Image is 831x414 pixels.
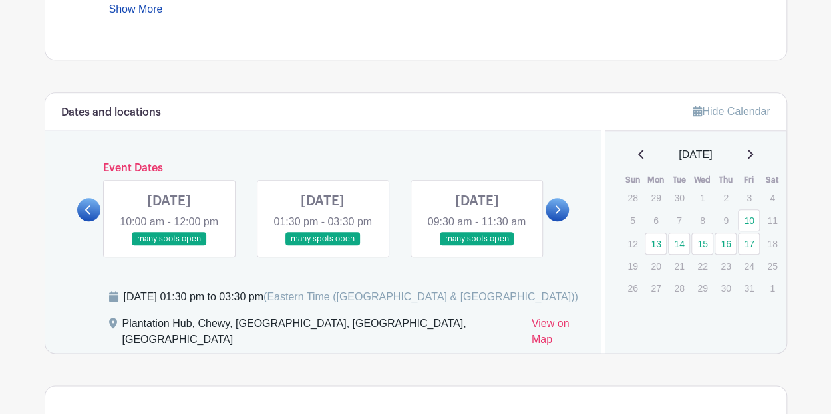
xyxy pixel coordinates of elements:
[621,233,643,254] p: 12
[532,316,585,353] a: View on Map
[679,147,712,163] span: [DATE]
[715,233,737,255] a: 16
[645,187,667,208] p: 29
[714,173,737,187] th: Thu
[761,187,783,208] p: 4
[761,210,783,231] p: 11
[668,210,690,231] p: 7
[761,278,783,298] p: 1
[738,233,760,255] a: 17
[715,210,737,231] p: 9
[761,233,783,254] p: 18
[668,233,690,255] a: 14
[109,3,163,20] a: Show More
[668,187,690,208] p: 30
[691,256,713,276] p: 22
[621,278,643,298] p: 26
[645,256,667,276] p: 20
[645,210,667,231] p: 6
[760,173,784,187] th: Sat
[715,256,737,276] p: 23
[122,316,521,353] div: Plantation Hub, Chewy, [GEOGRAPHIC_DATA], [GEOGRAPHIC_DATA], [GEOGRAPHIC_DATA]
[737,173,760,187] th: Fri
[738,209,760,231] a: 10
[691,233,713,255] a: 15
[761,256,783,276] p: 25
[263,291,578,302] span: (Eastern Time ([GEOGRAPHIC_DATA] & [GEOGRAPHIC_DATA]))
[100,162,546,175] h6: Event Dates
[691,173,714,187] th: Wed
[668,278,690,298] p: 28
[715,187,737,208] p: 2
[693,106,770,117] a: Hide Calendar
[715,278,737,298] p: 30
[621,187,643,208] p: 28
[621,256,643,276] p: 19
[691,187,713,208] p: 1
[645,278,667,298] p: 27
[738,256,760,276] p: 24
[667,173,691,187] th: Tue
[644,173,667,187] th: Mon
[738,278,760,298] p: 31
[738,187,760,208] p: 3
[668,256,690,276] p: 21
[621,173,644,187] th: Sun
[645,233,667,255] a: 13
[691,278,713,298] p: 29
[691,210,713,231] p: 8
[61,106,161,119] h6: Dates and locations
[124,289,578,305] div: [DATE] 01:30 pm to 03:30 pm
[621,210,643,231] p: 5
